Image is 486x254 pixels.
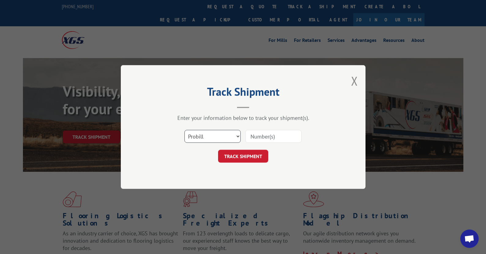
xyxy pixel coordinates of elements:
[460,230,479,248] a: Open chat
[151,114,335,121] div: Enter your information below to track your shipment(s).
[351,73,358,89] button: Close modal
[151,87,335,99] h2: Track Shipment
[218,150,268,163] button: TRACK SHIPMENT
[245,130,302,143] input: Number(s)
